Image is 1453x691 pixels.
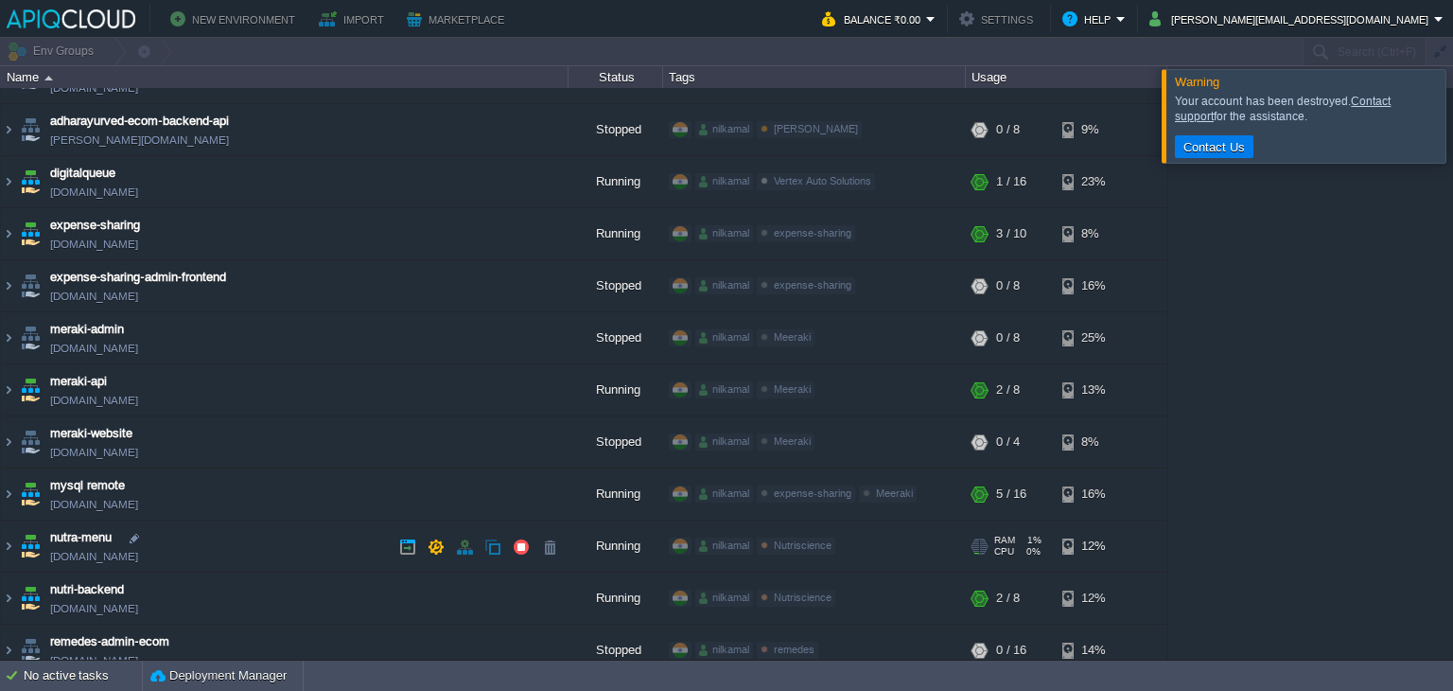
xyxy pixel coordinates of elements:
a: expense-sharing [50,219,140,238]
a: mysql remote [50,479,125,498]
div: 0 / 16 [996,628,1026,679]
div: Your account has been destroyed. for the assistance. [1175,94,1441,124]
img: AMDAwAAAACH5BAEAAAAALAAAAAABAAEAAAICRAEAOw== [17,211,44,262]
div: 25% [1062,315,1124,366]
span: RAM [994,538,1015,549]
img: AMDAwAAAACH5BAEAAAAALAAAAAABAAEAAAICRAEAOw== [17,471,44,523]
span: Vertex Auto Solutions [774,178,871,189]
div: nilkamal [695,332,753,349]
button: Settings [959,8,1039,30]
img: AMDAwAAAACH5BAEAAAAALAAAAAABAAEAAAICRAEAOw== [1,523,16,575]
a: [DOMAIN_NAME] [50,602,138,621]
button: Contact Us [1178,138,1251,155]
img: AMDAwAAAACH5BAEAAAAALAAAAAABAAEAAAICRAEAOw== [17,263,44,314]
button: Import [319,8,390,30]
img: AMDAwAAAACH5BAEAAAAALAAAAAABAAEAAAICRAEAOw== [17,159,44,210]
div: Stopped [569,419,663,470]
a: meraki-website [50,427,132,446]
span: expense-sharing [774,490,851,502]
a: [PERSON_NAME][DOMAIN_NAME] [50,133,229,152]
span: adharayurved-ecom-backend-api [50,115,229,133]
img: AMDAwAAAACH5BAEAAAAALAAAAAABAAEAAAICRAEAOw== [1,263,16,314]
div: 13% [1062,367,1124,418]
button: Help [1062,8,1116,30]
div: Status [569,66,662,88]
span: CPU [994,549,1014,560]
a: [DOMAIN_NAME] [50,654,138,673]
span: expense-sharing [774,282,851,293]
a: [DOMAIN_NAME] [50,342,138,361]
div: 3 / 10 [996,211,1026,262]
div: 16% [1062,263,1124,314]
a: meraki-admin [50,323,124,342]
div: Running [569,211,663,262]
div: 23% [1062,159,1124,210]
span: Meeraki [774,334,811,345]
a: digitalqueue [50,167,115,186]
img: AMDAwAAAACH5BAEAAAAALAAAAAABAAEAAAICRAEAOw== [17,419,44,470]
div: Running [569,159,663,210]
button: [PERSON_NAME][EMAIL_ADDRESS][DOMAIN_NAME] [1149,8,1434,30]
div: Stopped [569,263,663,314]
div: Name [2,66,568,88]
div: 0 / 8 [996,263,1020,314]
button: Balance ₹0.00 [822,8,926,30]
div: Tags [664,66,965,88]
span: Meeraki [876,490,913,502]
img: AMDAwAAAACH5BAEAAAAALAAAAAABAAEAAAICRAEAOw== [1,211,16,262]
div: Running [569,576,663,627]
div: nilkamal [695,436,753,453]
a: meraki-api [50,375,107,394]
img: AMDAwAAAACH5BAEAAAAALAAAAAABAAEAAAICRAEAOw== [17,315,44,366]
div: 16% [1062,471,1124,523]
div: nilkamal [695,488,753,505]
div: Running [569,523,663,575]
img: AMDAwAAAACH5BAEAAAAALAAAAAABAAEAAAICRAEAOw== [44,76,53,80]
span: Warning [1175,75,1219,89]
button: Deployment Manager [150,666,287,685]
div: 0 / 8 [996,107,1020,158]
span: expense-sharing [774,230,851,241]
img: AMDAwAAAACH5BAEAAAAALAAAAAABAAEAAAICRAEAOw== [17,367,44,418]
img: AMDAwAAAACH5BAEAAAAALAAAAAABAAEAAAICRAEAOw== [1,628,16,679]
div: 9% [1062,107,1124,158]
div: nilkamal [695,280,753,297]
div: nilkamal [695,593,753,610]
img: APIQCloud [7,9,135,28]
a: [DOMAIN_NAME] [50,290,138,309]
a: [DOMAIN_NAME] [50,550,138,569]
span: Nutriscience [774,594,832,606]
span: 0% [1022,549,1041,560]
a: [DOMAIN_NAME] [50,81,138,100]
img: AMDAwAAAACH5BAEAAAAALAAAAAABAAEAAAICRAEAOw== [1,315,16,366]
a: nutra-menu [50,531,112,550]
div: 14% [1062,628,1124,679]
div: nilkamal [695,228,753,245]
a: nutri-backend [50,583,124,602]
span: 1% [1023,538,1042,549]
img: AMDAwAAAACH5BAEAAAAALAAAAAABAAEAAAICRAEAOw== [17,628,44,679]
div: 12% [1062,523,1124,575]
span: Nutriscience [774,542,832,554]
div: Running [569,471,663,523]
span: expense-sharing-admin-frontend [50,271,226,290]
img: AMDAwAAAACH5BAEAAAAALAAAAAABAAEAAAICRAEAOw== [17,107,44,158]
div: 5 / 16 [996,471,1026,523]
img: AMDAwAAAACH5BAEAAAAALAAAAAABAAEAAAICRAEAOw== [1,419,16,470]
button: New Environment [170,8,301,30]
a: [DOMAIN_NAME] [50,446,138,465]
div: nilkamal [695,124,753,141]
a: remedes-admin-ecom [50,635,169,654]
div: 0 / 8 [996,315,1020,366]
a: [DOMAIN_NAME] [50,186,138,204]
div: No active tasks [24,661,142,691]
div: nilkamal [695,176,753,193]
